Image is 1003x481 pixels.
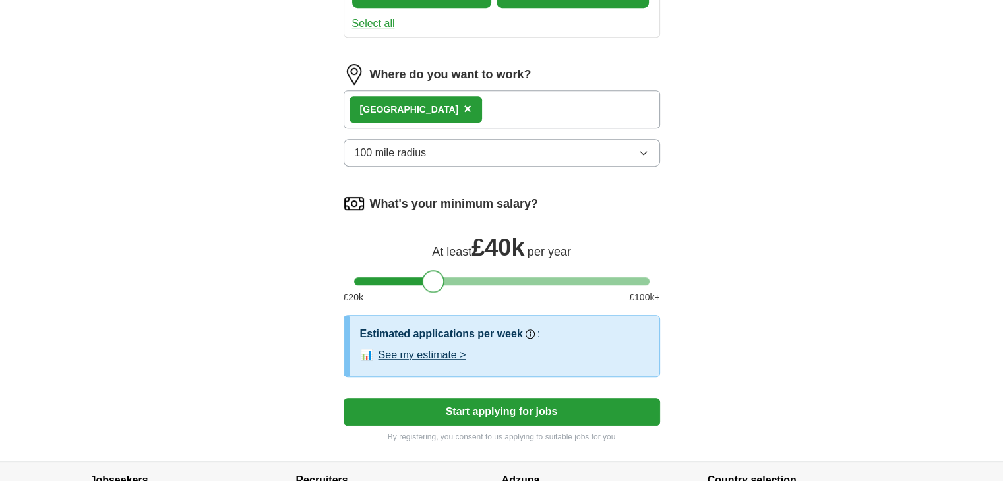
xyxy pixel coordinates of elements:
[370,66,532,84] label: Where do you want to work?
[352,16,395,32] button: Select all
[344,139,660,167] button: 100 mile radius
[360,347,373,363] span: 📊
[344,398,660,426] button: Start applying for jobs
[464,101,471,116] span: ×
[471,234,524,261] span: £ 40k
[432,245,471,258] span: At least
[464,99,471,119] button: ×
[344,64,365,85] img: location.png
[344,431,660,443] p: By registering, you consent to us applying to suitable jobs for you
[355,145,427,161] span: 100 mile radius
[360,103,459,117] div: [GEOGRAPHIC_DATA]
[528,245,571,258] span: per year
[360,326,523,342] h3: Estimated applications per week
[344,193,365,214] img: salary.png
[344,291,363,304] span: £ 20 k
[537,326,540,342] h3: :
[370,195,538,213] label: What's your minimum salary?
[379,347,466,363] button: See my estimate >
